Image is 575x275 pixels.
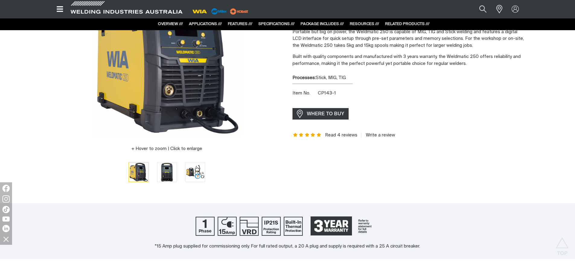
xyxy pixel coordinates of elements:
button: Go to slide 2 [157,162,177,182]
div: Built with quality components and manufactured with 3 years warranty, the Weldmatic 250 offers re... [292,11,524,67]
img: Facebook [2,185,10,192]
button: Go to slide 3 [185,162,205,182]
a: SPECIFICATIONS /// [258,22,295,26]
img: miller [228,7,250,16]
img: IP21S Protection Rating [262,217,281,236]
img: Voltage Reduction Device [240,217,259,236]
a: FEATURES /// [228,22,252,26]
a: RESOURCES /// [350,22,379,26]
img: Single Phase [196,217,215,236]
button: Hover to zoom | Click to enlarge [128,145,206,152]
img: Weldmatic 250 [186,162,205,182]
img: LinkedIn [2,225,10,232]
img: Instagram [2,195,10,203]
span: Rating: 5 [292,133,322,137]
img: Weldmatic 250 [129,162,148,182]
a: OVERVIEW /// [158,22,183,26]
p: Portable but big on power, the Weldmatic 250 is capable of MIG, TIG and Stick welding and feature... [292,29,524,49]
a: 3 Year Warranty [306,214,379,238]
a: RELATED PRODUCTS /// [385,22,430,26]
strong: Processes: [292,75,316,80]
a: Write a review [361,133,395,138]
img: hide socials [1,234,11,244]
span: WHERE TO BUY [303,109,348,119]
button: Go to slide 1 [129,162,149,182]
a: WHERE TO BUY [292,108,349,119]
img: TikTok [2,206,10,213]
button: Search products [473,2,493,16]
img: Built In Thermal Protection [284,217,303,236]
button: Scroll to top [555,237,569,251]
span: CP143-1 [318,91,336,95]
a: Read 4 reviews [325,133,357,138]
a: miller [228,9,250,14]
img: YouTube [2,216,10,222]
a: PACKAGE INCLUDES /// [301,22,344,26]
input: Product name or item number... [465,2,493,16]
div: Stick, MIG, TIG [292,75,524,82]
img: 15 Amp Supply Plug [218,217,237,236]
div: *15 Amp plug supplied for commissioning only. For full rated output, a 20 A plug and supply is re... [6,243,569,250]
span: Item No. [292,90,317,97]
a: APPLICATIONS /// [189,22,222,26]
img: Weldmatic 250 [157,162,177,182]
